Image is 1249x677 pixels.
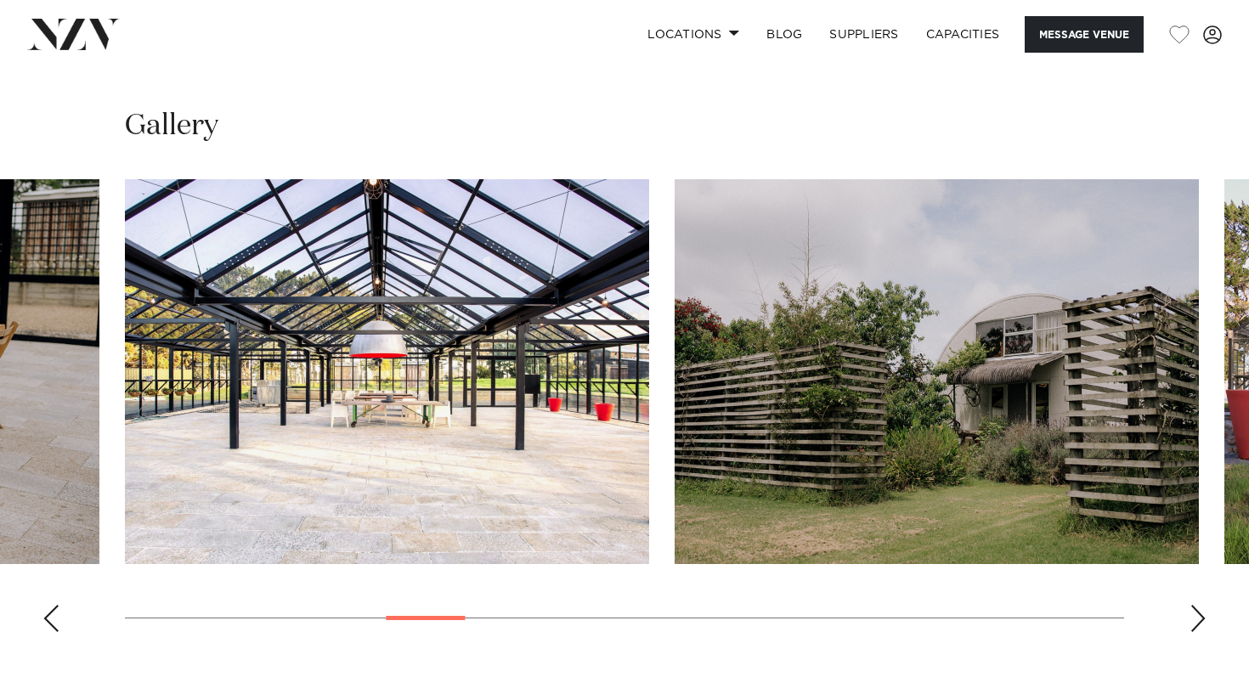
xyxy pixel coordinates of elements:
a: BLOG [753,16,816,53]
button: Message Venue [1025,16,1144,53]
swiper-slide: 8 / 23 [675,179,1199,564]
swiper-slide: 7 / 23 [125,179,649,564]
a: Locations [634,16,753,53]
a: Capacities [913,16,1014,53]
img: nzv-logo.png [27,19,120,49]
a: SUPPLIERS [816,16,912,53]
h2: Gallery [125,107,218,145]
